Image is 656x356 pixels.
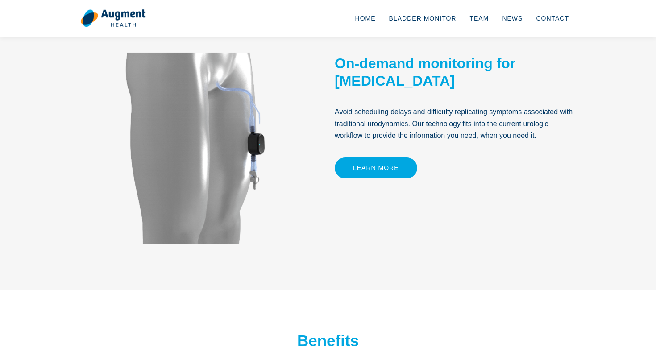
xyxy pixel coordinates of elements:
a: News [495,4,529,33]
a: Learn More [335,157,417,178]
p: Avoid scheduling delays and difficulty replicating symptoms associated with traditional urodynami... [335,106,576,141]
h2: On-demand monitoring for [MEDICAL_DATA] [335,55,576,89]
img: logo [80,9,146,28]
a: Bladder Monitor [382,4,463,33]
h2: Benefits [208,331,448,350]
a: Contact [529,4,576,33]
a: Home [349,4,382,33]
a: Team [463,4,495,33]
